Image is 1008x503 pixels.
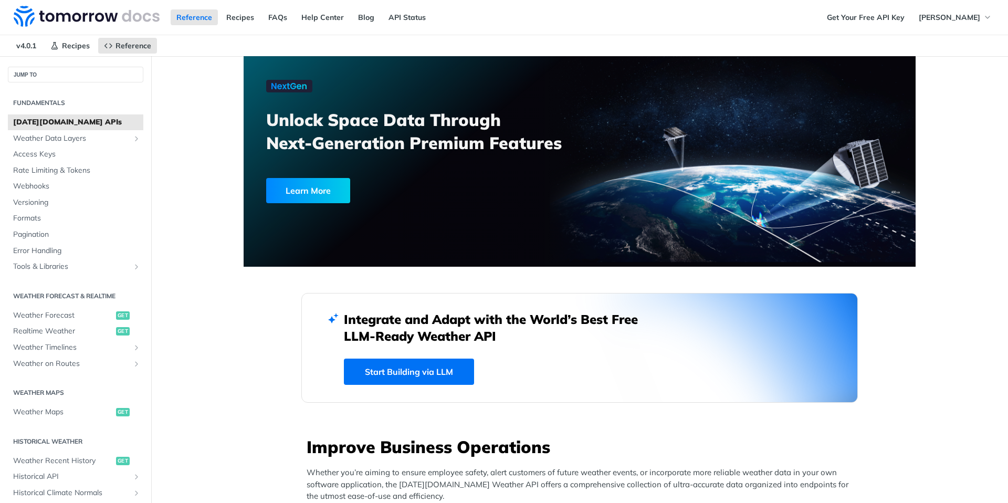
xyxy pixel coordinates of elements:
a: Formats [8,211,143,226]
img: Tomorrow.io Weather API Docs [14,6,160,27]
span: Weather Maps [13,407,113,417]
a: Learn More [266,178,526,203]
button: Show subpages for Historical Climate Normals [132,489,141,497]
span: Error Handling [13,246,141,256]
button: Show subpages for Tools & Libraries [132,263,141,271]
a: [DATE][DOMAIN_NAME] APIs [8,114,143,130]
a: Recipes [45,38,96,54]
a: Reference [98,38,157,54]
span: Recipes [62,41,90,50]
span: get [116,408,130,416]
a: Webhooks [8,179,143,194]
span: Weather Data Layers [13,133,130,144]
button: [PERSON_NAME] [913,9,997,25]
a: Weather on RoutesShow subpages for Weather on Routes [8,356,143,372]
a: Start Building via LLM [344,359,474,385]
button: Show subpages for Historical API [132,473,141,481]
a: Access Keys [8,146,143,162]
span: get [116,457,130,465]
span: get [116,311,130,320]
span: Historical API [13,471,130,482]
a: Weather TimelinesShow subpages for Weather Timelines [8,340,143,355]
a: Recipes [220,9,260,25]
h3: Unlock Space Data Through Next-Generation Premium Features [266,108,591,154]
a: Pagination [8,227,143,243]
span: Versioning [13,197,141,208]
a: Historical APIShow subpages for Historical API [8,469,143,485]
button: Show subpages for Weather Data Layers [132,134,141,143]
a: Rate Limiting & Tokens [8,163,143,179]
h2: Integrate and Adapt with the World’s Best Free LLM-Ready Weather API [344,311,654,344]
a: FAQs [262,9,293,25]
span: v4.0.1 [10,38,42,54]
h2: Weather Maps [8,388,143,397]
a: Weather Forecastget [8,308,143,323]
a: Tools & LibrariesShow subpages for Tools & Libraries [8,259,143,275]
h2: Weather Forecast & realtime [8,291,143,301]
a: Error Handling [8,243,143,259]
a: Blog [352,9,380,25]
button: Show subpages for Weather on Routes [132,360,141,368]
a: Realtime Weatherget [8,323,143,339]
span: Weather Timelines [13,342,130,353]
span: Reference [115,41,151,50]
span: [DATE][DOMAIN_NAME] APIs [13,117,141,128]
a: API Status [383,9,432,25]
span: Realtime Weather [13,326,113,337]
a: Reference [171,9,218,25]
div: Learn More [266,178,350,203]
span: Weather Recent History [13,456,113,466]
span: Rate Limiting & Tokens [13,165,141,176]
span: [PERSON_NAME] [919,13,980,22]
a: Weather Recent Historyget [8,453,143,469]
span: Access Keys [13,149,141,160]
a: Help Center [296,9,350,25]
p: Whether you’re aiming to ensure employee safety, alert customers of future weather events, or inc... [307,467,858,502]
span: Weather Forecast [13,310,113,321]
span: Weather on Routes [13,359,130,369]
h2: Historical Weather [8,437,143,446]
span: get [116,327,130,336]
button: Show subpages for Weather Timelines [132,343,141,352]
a: Get Your Free API Key [821,9,910,25]
span: Historical Climate Normals [13,488,130,498]
a: Versioning [8,195,143,211]
h2: Fundamentals [8,98,143,108]
button: JUMP TO [8,67,143,82]
span: Pagination [13,229,141,240]
span: Webhooks [13,181,141,192]
h3: Improve Business Operations [307,435,858,458]
a: Weather Mapsget [8,404,143,420]
a: Weather Data LayersShow subpages for Weather Data Layers [8,131,143,146]
img: NextGen [266,80,312,92]
span: Formats [13,213,141,224]
span: Tools & Libraries [13,261,130,272]
a: Historical Climate NormalsShow subpages for Historical Climate Normals [8,485,143,501]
